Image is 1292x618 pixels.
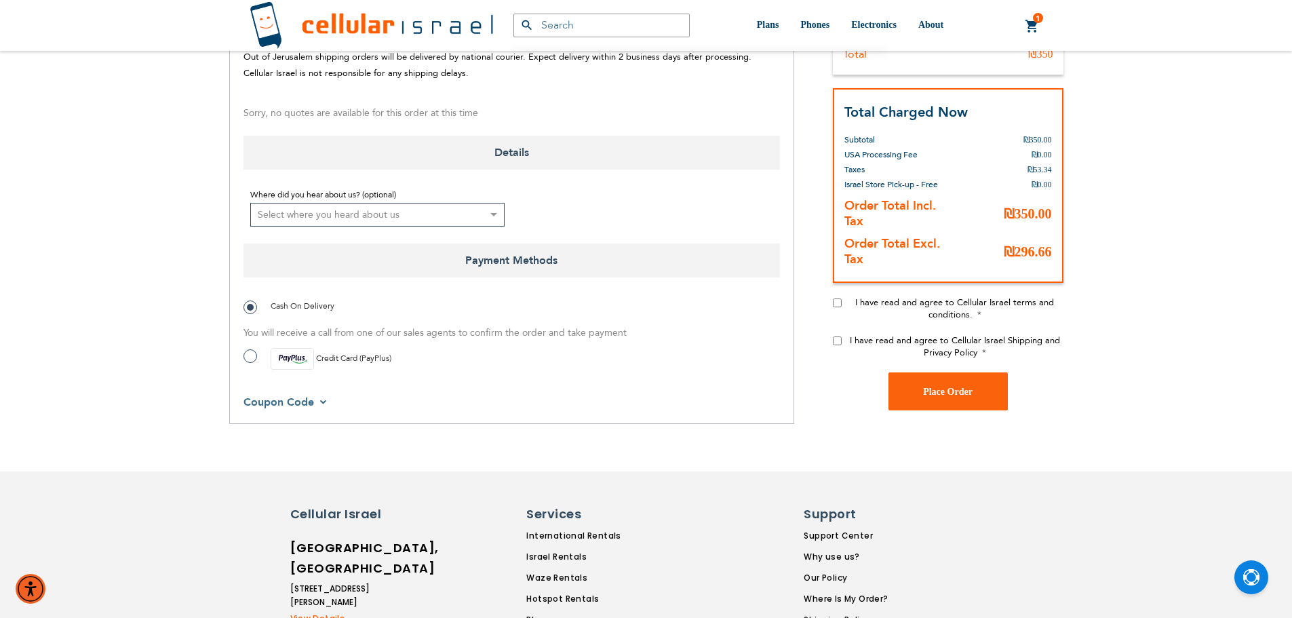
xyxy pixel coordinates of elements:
[290,538,409,579] h6: [GEOGRAPHIC_DATA], [GEOGRAPHIC_DATA]
[804,551,888,563] a: Why use us?
[850,334,1060,359] span: I have read and agree to Cellular Israel Shipping and Privacy Policy
[526,505,686,523] h6: Services
[243,325,780,342] p: You will receive a call from one of our sales agents to confirm the order and take payment
[271,301,334,311] span: Cash On Delivery
[804,572,888,584] a: Our Policy
[271,348,314,370] img: payplus.svg
[16,574,45,604] div: Accessibility Menu
[800,20,829,30] span: Phones
[1004,244,1052,259] span: ₪296.66
[526,572,694,584] a: Waze Rentals
[250,1,493,50] img: Cellular Israel Logo
[290,505,409,523] h6: Cellular Israel
[513,14,690,37] input: Search
[844,235,940,268] strong: Order Total Excl. Tax
[290,582,409,609] li: [STREET_ADDRESS][PERSON_NAME]
[1027,165,1052,174] span: ₪53.34
[757,20,779,30] span: Plans
[844,162,950,177] th: Taxes
[804,530,888,542] a: Support Center
[1025,18,1040,35] a: 1
[844,103,968,121] strong: Total Charged Now
[526,551,694,563] a: Israel Rentals
[844,149,918,160] span: USA Processing Fee
[1028,47,1053,61] div: ₪350
[1032,150,1052,159] span: ₪0.00
[855,296,1054,321] span: I have read and agree to Cellular Israel terms and conditions.
[804,505,880,523] h6: Support
[1004,206,1052,221] span: ₪350.00
[888,372,1008,410] button: Place Order
[526,530,694,542] a: International Rentals
[316,353,391,364] span: Credit Card (PayPlus)
[243,136,780,170] span: Details
[844,197,936,230] strong: Order Total Incl. Tax
[526,593,694,605] a: Hotspot Rentals
[243,395,314,410] span: Coupon Code
[918,20,943,30] span: About
[1036,13,1040,24] span: 1
[843,47,867,61] div: Total
[250,189,396,200] span: Where did you hear about us? (optional)
[804,593,888,605] a: Where Is My Order?
[851,20,897,30] span: Electronics
[844,179,938,190] span: Israel Store Pick-up - Free
[243,244,780,277] span: Payment Methods
[923,387,973,397] span: Place Order
[243,107,478,119] span: Sorry, no quotes are available for this order at this time
[1032,180,1052,189] span: ₪0.00
[844,122,950,147] th: Subtotal
[1023,135,1052,144] span: ₪350.00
